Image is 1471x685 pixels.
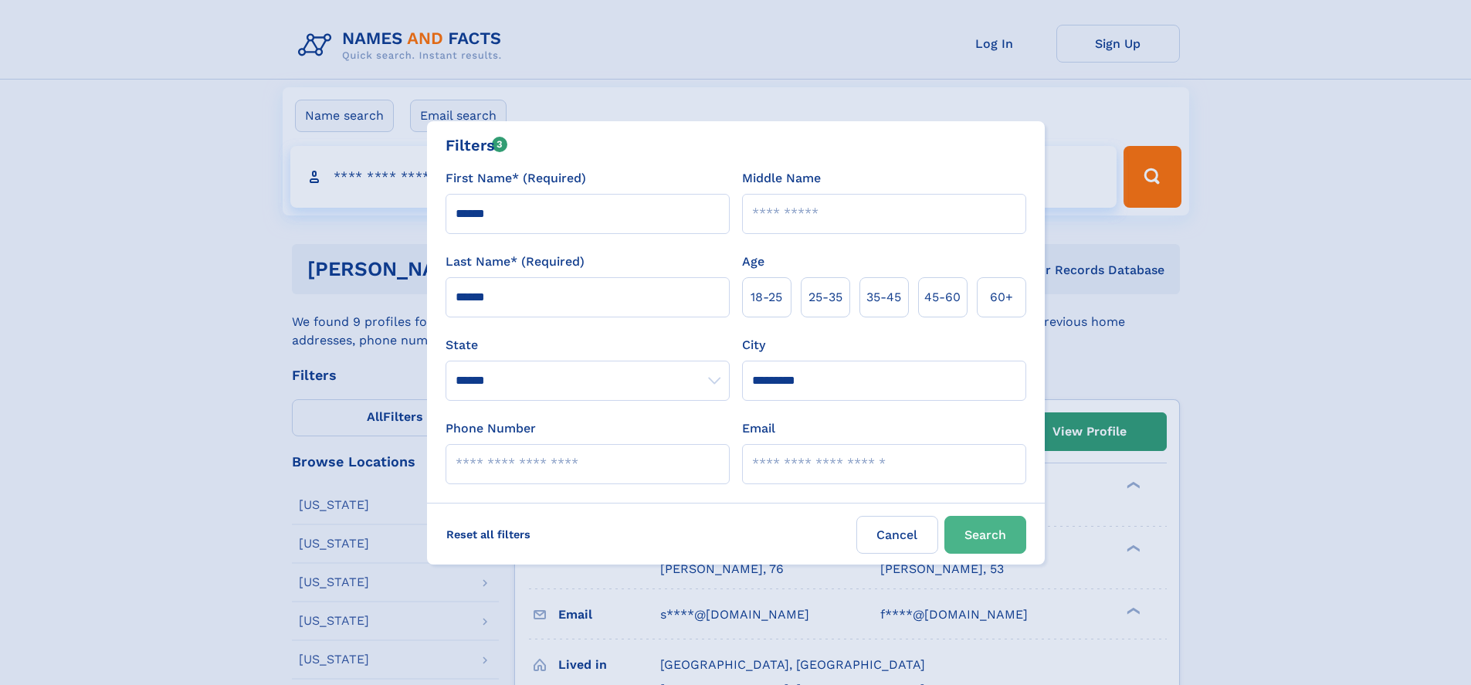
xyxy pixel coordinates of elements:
[436,516,541,553] label: Reset all filters
[446,419,536,438] label: Phone Number
[990,288,1013,307] span: 60+
[742,419,775,438] label: Email
[808,288,842,307] span: 25‑35
[856,516,938,554] label: Cancel
[446,169,586,188] label: First Name* (Required)
[944,516,1026,554] button: Search
[924,288,961,307] span: 45‑60
[742,169,821,188] label: Middle Name
[446,336,730,354] label: State
[866,288,901,307] span: 35‑45
[742,336,765,354] label: City
[446,253,585,271] label: Last Name* (Required)
[751,288,782,307] span: 18‑25
[742,253,764,271] label: Age
[446,134,508,157] div: Filters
